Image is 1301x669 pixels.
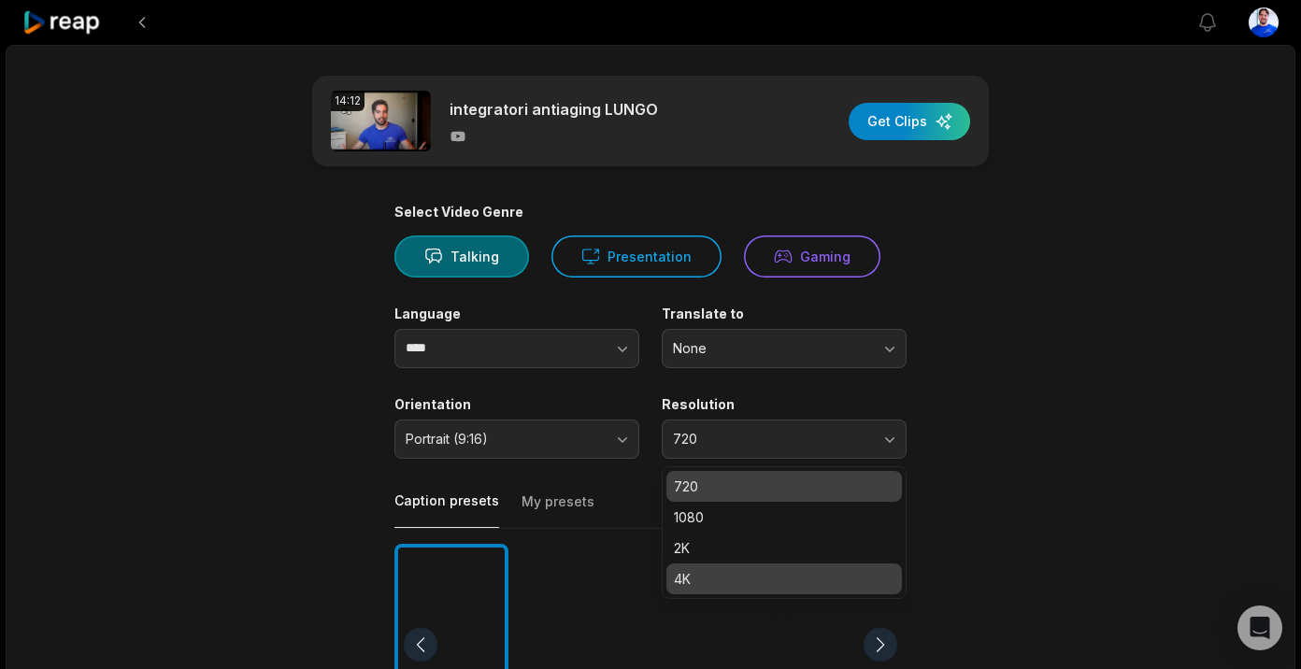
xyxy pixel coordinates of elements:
[674,507,894,527] p: 1080
[394,306,639,322] label: Language
[406,431,602,448] span: Portrait (9:16)
[673,431,869,448] span: 720
[673,340,869,357] span: None
[662,420,907,459] button: 720
[394,420,639,459] button: Portrait (9:16)
[522,492,594,528] button: My presets
[674,569,894,589] p: 4K
[744,235,880,278] button: Gaming
[394,396,639,413] label: Orientation
[662,329,907,368] button: None
[450,98,658,121] p: integratori antiaging LUNGO
[662,396,907,413] label: Resolution
[394,235,529,278] button: Talking
[662,466,907,599] div: 720
[662,306,907,322] label: Translate to
[674,477,894,496] p: 720
[394,204,907,221] div: Select Video Genre
[1237,605,1282,650] div: Open Intercom Messenger
[551,235,722,278] button: Presentation
[331,91,365,111] div: 14:12
[674,538,894,558] p: 2K
[394,491,499,528] button: Caption presets
[849,103,970,140] button: Get Clips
